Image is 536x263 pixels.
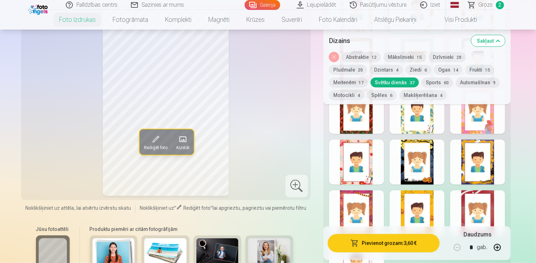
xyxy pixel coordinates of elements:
[390,93,392,98] span: 6
[399,90,447,100] button: Makšķerēšana4
[157,10,200,30] a: Komplekti
[329,78,368,87] button: Meitenēm17
[477,239,487,256] div: gab.
[366,10,425,30] a: Atslēgu piekariņi
[329,36,466,46] h5: Dizains
[453,68,458,73] span: 14
[444,80,449,85] span: 60
[329,90,364,100] button: Motocikli4
[479,1,493,9] span: Grozs
[176,145,189,151] span: Aizstāt
[493,80,496,85] span: 9
[139,130,171,155] button: Rediģēt foto
[144,145,167,151] span: Rediģēt foto
[434,65,462,75] button: Ogas14
[238,10,273,30] a: Krūzes
[465,65,494,75] button: Frukti15
[104,10,157,30] a: Fotogrāmata
[424,68,427,73] span: 6
[273,10,310,30] a: Suvenīri
[464,231,491,239] h5: Daudzums
[200,10,238,30] a: Magnēti
[410,80,415,85] span: 37
[140,205,174,211] span: Noklikšķiniet uz
[485,68,490,73] span: 15
[87,226,296,233] h6: Produktu piemēri ar citām fotogrāfijām
[370,65,403,75] button: Dzintars4
[496,1,504,9] span: 2
[429,52,466,62] button: Dzīvnieki28
[456,78,500,87] button: Automašīnas9
[422,78,453,87] button: Sports60
[28,3,50,15] img: /fa1
[51,10,104,30] a: Foto izdrukas
[359,80,364,85] span: 17
[329,65,367,75] button: Pludmale20
[171,130,194,155] button: Aizstāt
[371,78,419,87] button: Svētku dienās37
[358,93,360,98] span: 4
[367,90,397,100] button: Spēles6
[310,10,366,30] a: Foto kalendāri
[36,226,70,233] h6: Jūsu fotoattēli
[405,65,431,75] button: Ziedi6
[384,52,426,62] button: Mākslinieki15
[328,234,440,252] button: Pievienot grozam:3,60 €
[440,93,442,98] span: 4
[342,52,381,62] button: Abstraktie12
[358,68,363,73] span: 20
[183,205,210,211] span: Rediģēt foto
[417,55,422,60] span: 15
[372,55,377,60] span: 12
[210,205,213,211] span: "
[456,55,461,60] span: 28
[425,10,485,30] a: Visi produkti
[396,68,398,73] span: 4
[213,205,306,211] span: lai apgrieztu, pagrieztu vai piemērotu filtru
[25,204,131,212] span: Noklikšķiniet uz attēla, lai atvērtu izvērstu skatu
[471,35,505,47] button: Sakļaut
[174,205,176,211] span: "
